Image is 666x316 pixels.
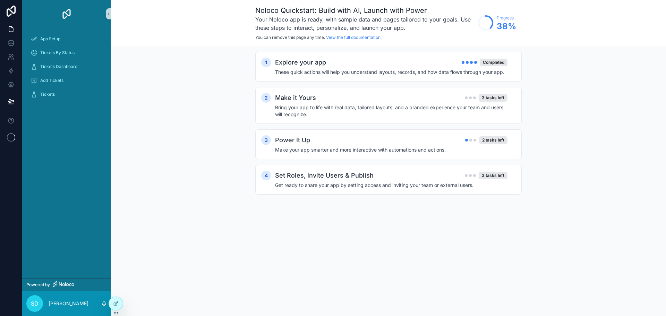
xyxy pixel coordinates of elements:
[22,278,111,291] a: Powered by
[26,33,107,45] a: App Setup
[40,78,63,83] span: Add Tickets
[26,282,50,288] span: Powered by
[40,92,55,97] span: Tickets
[255,15,475,32] h3: Your Noloco app is ready, with sample data and pages tailored to your goals. Use these steps to i...
[26,60,107,73] a: Tickets Dashboard
[61,8,72,19] img: App logo
[26,88,107,101] a: Tickets
[26,46,107,59] a: Tickets By Status
[255,6,475,15] h1: Noloco Quickstart: Build with AI, Launch with Power
[31,299,39,308] span: SD
[22,28,111,110] div: scrollable content
[49,300,88,307] p: [PERSON_NAME]
[26,74,107,87] a: Add Tickets
[497,15,516,21] span: Progress
[40,36,60,42] span: App Setup
[40,64,77,69] span: Tickets Dashboard
[497,21,516,32] span: 38 %
[40,50,75,55] span: Tickets By Status
[255,35,325,40] span: You can remove this page any time.
[326,35,382,40] a: View the full documentation.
